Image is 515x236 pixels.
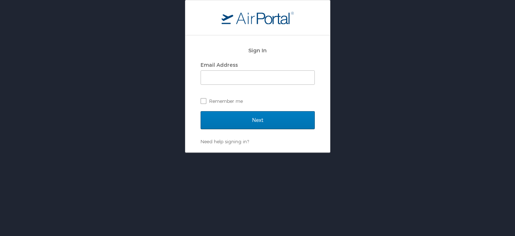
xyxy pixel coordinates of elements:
[201,139,249,144] a: Need help signing in?
[201,46,315,54] h2: Sign In
[201,62,238,68] label: Email Address
[201,111,315,129] input: Next
[201,96,315,106] label: Remember me
[222,11,294,24] img: logo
